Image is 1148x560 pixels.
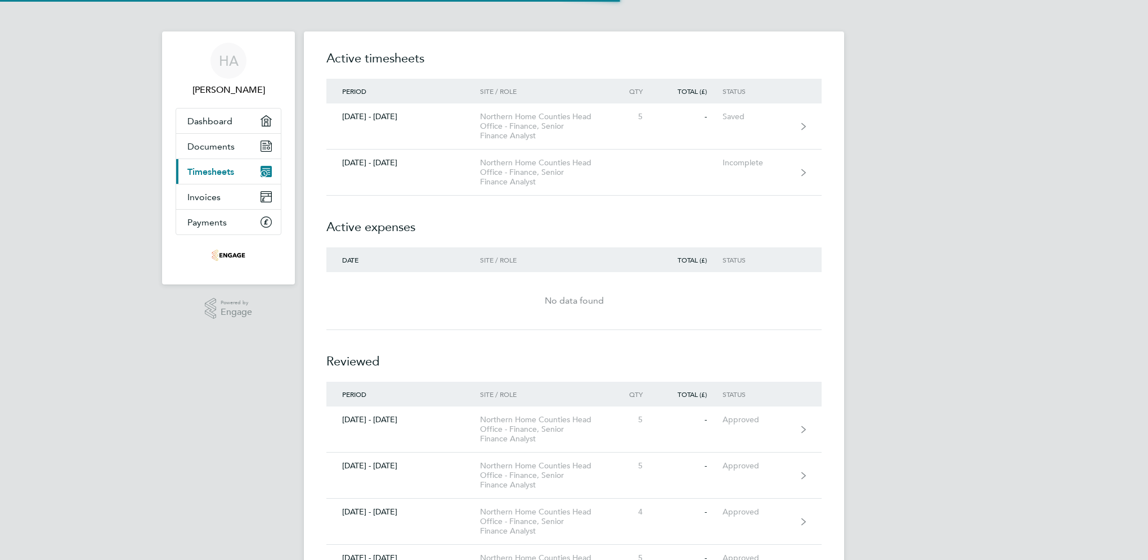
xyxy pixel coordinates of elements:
a: Payments [176,210,281,234]
div: Northern Home Counties Head Office - Finance, Senior Finance Analyst [480,415,609,444]
h2: Reviewed [326,330,822,382]
h2: Active expenses [326,196,822,247]
div: Status [723,390,792,398]
div: Qty [609,87,658,95]
div: Northern Home Counties Head Office - Finance, Senior Finance Analyst [480,112,609,141]
div: 5 [609,415,658,424]
div: No data found [326,294,822,308]
span: Documents [187,141,235,152]
a: Documents [176,134,281,159]
span: Payments [187,217,227,228]
a: HA[PERSON_NAME] [176,43,281,97]
img: hedgerway-logo-retina.png [212,246,245,264]
div: Approved [723,415,792,424]
div: - [658,112,723,121]
div: [DATE] - [DATE] [326,415,480,424]
div: Northern Home Counties Head Office - Finance, Senior Finance Analyst [480,461,609,490]
a: [DATE] - [DATE]Northern Home Counties Head Office - Finance, Senior Finance Analyst4-Approved [326,499,822,545]
span: Timesheets [187,166,234,177]
span: Invoices [187,192,221,202]
a: [DATE] - [DATE]Northern Home Counties Head Office - Finance, Senior Finance Analyst5-Saved [326,103,822,150]
div: - [658,461,723,471]
a: Go to home page [176,246,281,264]
div: Total (£) [658,256,723,264]
div: Total (£) [658,87,723,95]
div: - [658,415,723,424]
div: [DATE] - [DATE] [326,112,480,121]
div: 5 [609,461,658,471]
nav: Main navigation [162,31,295,284]
div: Site / Role [480,87,609,95]
a: [DATE] - [DATE]Northern Home Counties Head Office - Finance, Senior Finance Analyst5-Approved [326,407,822,453]
div: - [658,507,723,517]
div: 4 [609,507,658,517]
a: Dashboard [176,109,281,133]
a: Timesheets [176,159,281,184]
a: [DATE] - [DATE]Northern Home Counties Head Office - Finance, Senior Finance Analyst5-Approved [326,453,822,499]
div: 5 [609,112,658,121]
div: Site / Role [480,390,609,398]
div: Date [326,256,480,264]
div: Northern Home Counties Head Office - Finance, Senior Finance Analyst [480,507,609,536]
a: [DATE] - [DATE]Northern Home Counties Head Office - Finance, Senior Finance AnalystIncomplete [326,150,822,196]
span: Engage [221,308,252,317]
div: Saved [723,112,792,121]
div: [DATE] - [DATE] [326,507,480,517]
div: Status [723,87,792,95]
span: Period [342,87,366,96]
div: Status [723,256,792,264]
div: Site / Role [480,256,609,264]
div: Total (£) [658,390,723,398]
div: Qty [609,390,658,398]
a: Powered byEngage [205,298,253,319]
span: Dashboard [187,116,232,127]
a: Invoices [176,184,281,209]
div: Approved [723,461,792,471]
div: [DATE] - [DATE] [326,461,480,471]
span: Powered by [221,298,252,308]
div: [DATE] - [DATE] [326,158,480,168]
span: HA [219,53,239,68]
span: Hammad Anwar [176,83,281,97]
div: Northern Home Counties Head Office - Finance, Senior Finance Analyst [480,158,609,187]
div: Incomplete [723,158,792,168]
h2: Active timesheets [326,49,822,79]
span: Period [342,390,366,399]
div: Approved [723,507,792,517]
